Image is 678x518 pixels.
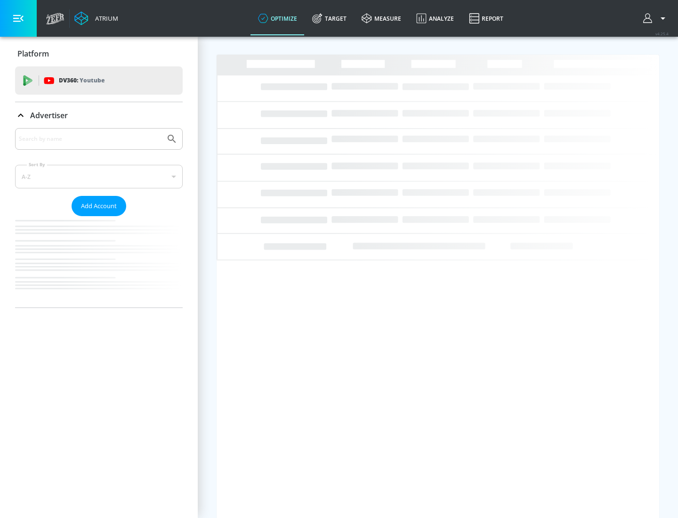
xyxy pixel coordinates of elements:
[30,110,68,121] p: Advertiser
[15,66,183,95] div: DV360: Youtube
[72,196,126,216] button: Add Account
[19,133,161,145] input: Search by name
[81,201,117,211] span: Add Account
[15,165,183,188] div: A-Z
[15,216,183,308] nav: list of Advertiser
[80,75,105,85] p: Youtube
[15,102,183,129] div: Advertiser
[17,49,49,59] p: Platform
[15,40,183,67] div: Platform
[655,31,669,36] span: v 4.25.4
[27,162,47,168] label: Sort By
[15,128,183,308] div: Advertiser
[305,1,354,35] a: Target
[409,1,461,35] a: Analyze
[250,1,305,35] a: optimize
[74,11,118,25] a: Atrium
[461,1,511,35] a: Report
[354,1,409,35] a: measure
[91,14,118,23] div: Atrium
[59,75,105,86] p: DV360:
